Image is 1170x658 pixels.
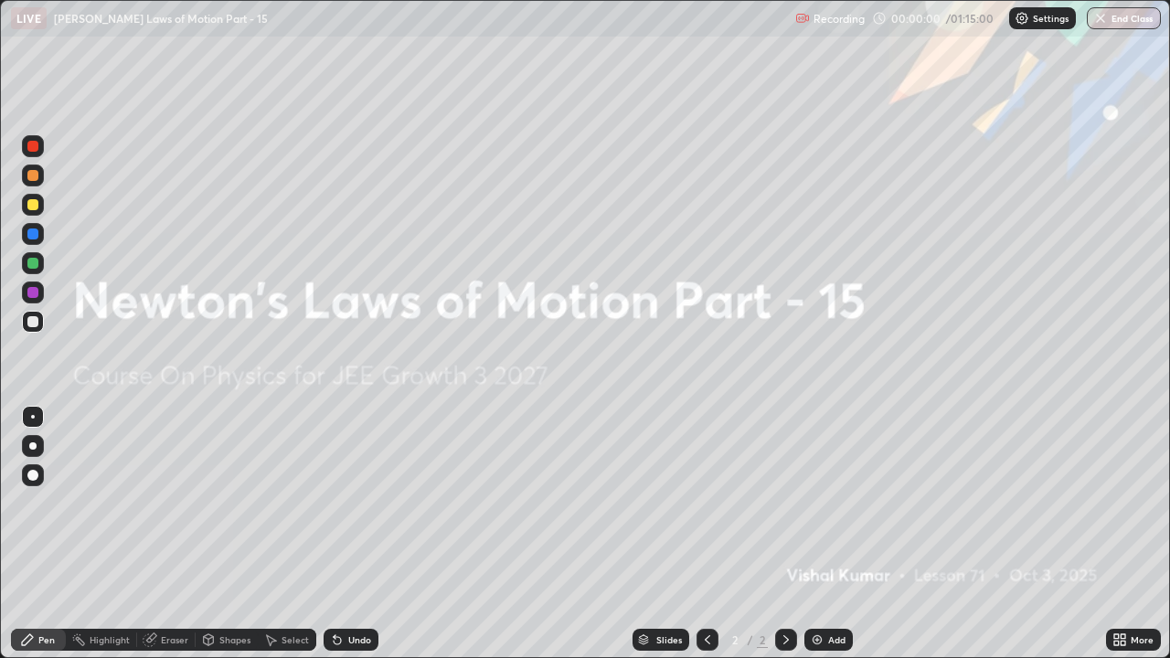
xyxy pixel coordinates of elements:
div: Highlight [90,635,130,644]
p: Settings [1033,14,1069,23]
p: LIVE [16,11,41,26]
div: Select [282,635,309,644]
div: 2 [757,631,768,648]
div: Undo [348,635,371,644]
div: 2 [726,634,744,645]
div: / [748,634,753,645]
p: Recording [814,12,865,26]
button: End Class [1087,7,1161,29]
img: recording.375f2c34.svg [795,11,810,26]
div: Slides [656,635,682,644]
img: add-slide-button [810,632,824,647]
div: Pen [38,635,55,644]
div: More [1131,635,1154,644]
div: Add [828,635,846,644]
img: end-class-cross [1093,11,1108,26]
div: Shapes [219,635,250,644]
p: [PERSON_NAME] Laws of Motion Part - 15 [54,11,268,26]
div: Eraser [161,635,188,644]
img: class-settings-icons [1015,11,1029,26]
